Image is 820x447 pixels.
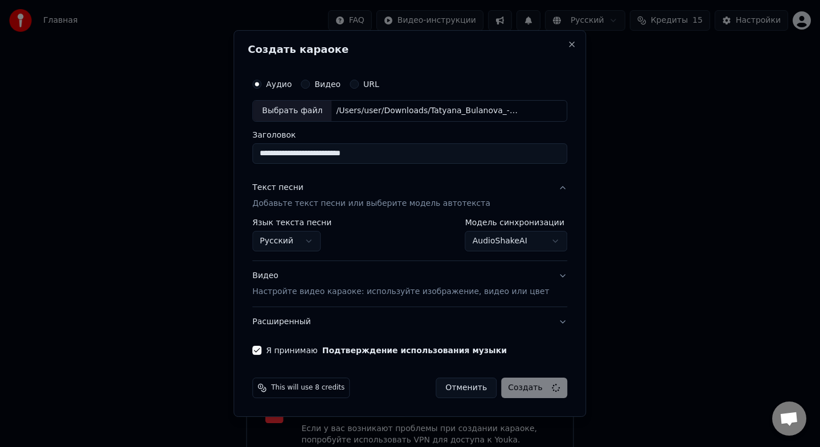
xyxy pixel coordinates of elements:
[331,105,525,117] div: /Users/user/Downloads/Tatyana_Bulanova_-_Odin_den_52142395.mp3
[436,378,497,398] button: Отменить
[252,261,567,307] button: ВидеоНастройте видео караоке: используйте изображение, видео или цвет
[271,383,345,392] span: This will use 8 credits
[248,44,572,55] h2: Создать караоке
[252,131,567,139] label: Заголовок
[363,80,379,88] label: URL
[266,80,292,88] label: Аудио
[252,182,304,193] div: Текст песни
[252,270,549,297] div: Видео
[253,101,331,121] div: Выбрать файл
[252,218,567,260] div: Текст песниДобавьте текст песни или выберите модель автотекста
[266,346,507,354] label: Я принимаю
[465,218,568,226] label: Модель синхронизации
[314,80,341,88] label: Видео
[322,346,507,354] button: Я принимаю
[252,198,490,209] p: Добавьте текст песни или выберите модель автотекста
[252,173,567,218] button: Текст песниДобавьте текст песни или выберите модель автотекста
[252,286,549,297] p: Настройте видео караоке: используйте изображение, видео или цвет
[252,218,331,226] label: Язык текста песни
[252,307,567,337] button: Расширенный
